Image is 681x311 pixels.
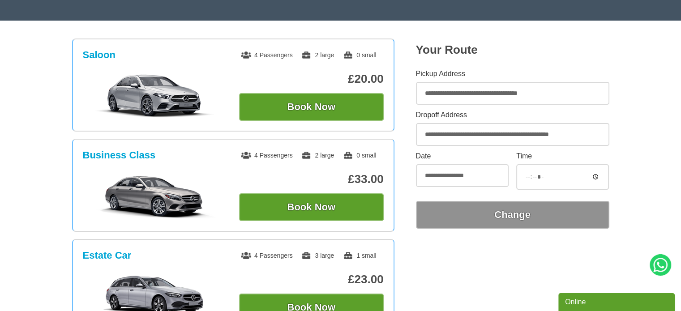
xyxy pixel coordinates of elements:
[239,193,384,221] button: Book Now
[87,174,222,218] img: Business Class
[83,250,132,261] h3: Estate Car
[416,43,609,57] h2: Your Route
[239,93,384,121] button: Book Now
[241,152,293,159] span: 4 Passengers
[558,291,677,311] iframe: chat widget
[416,70,609,77] label: Pickup Address
[416,111,609,119] label: Dropoff Address
[87,73,222,118] img: Saloon
[343,51,376,59] span: 0 small
[241,51,293,59] span: 4 Passengers
[83,49,116,61] h3: Saloon
[416,153,509,160] label: Date
[343,152,376,159] span: 0 small
[301,51,334,59] span: 2 large
[239,72,384,86] p: £20.00
[301,152,334,159] span: 2 large
[516,153,609,160] label: Time
[416,201,609,229] button: Change
[239,273,384,286] p: £23.00
[83,149,156,161] h3: Business Class
[301,252,334,259] span: 3 large
[239,172,384,186] p: £33.00
[241,252,293,259] span: 4 Passengers
[343,252,376,259] span: 1 small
